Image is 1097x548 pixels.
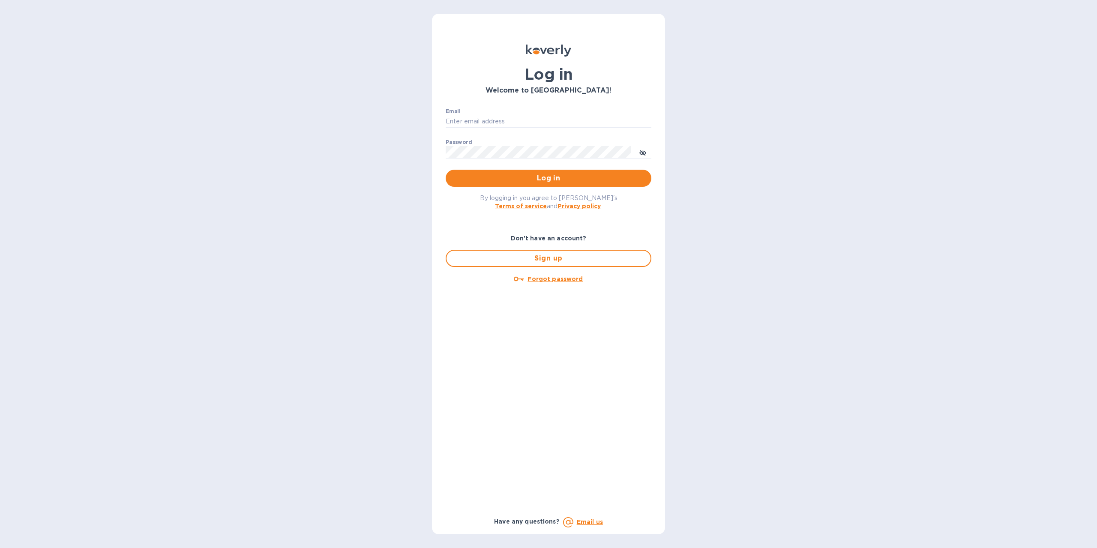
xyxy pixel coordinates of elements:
a: Privacy policy [557,203,601,210]
a: Terms of service [495,203,547,210]
u: Forgot password [528,275,583,282]
img: Koverly [526,45,571,57]
button: Sign up [446,250,651,267]
label: Password [446,140,472,145]
b: Have any questions? [494,518,560,525]
h1: Log in [446,65,651,83]
span: By logging in you agree to [PERSON_NAME]'s and . [480,195,617,210]
h3: Welcome to [GEOGRAPHIC_DATA]! [446,87,651,95]
label: Email [446,109,461,114]
input: Enter email address [446,115,651,128]
button: Log in [446,170,651,187]
span: Log in [453,173,644,183]
a: Email us [577,518,603,525]
span: Sign up [453,253,644,264]
b: Don't have an account? [511,235,587,242]
button: toggle password visibility [634,144,651,161]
